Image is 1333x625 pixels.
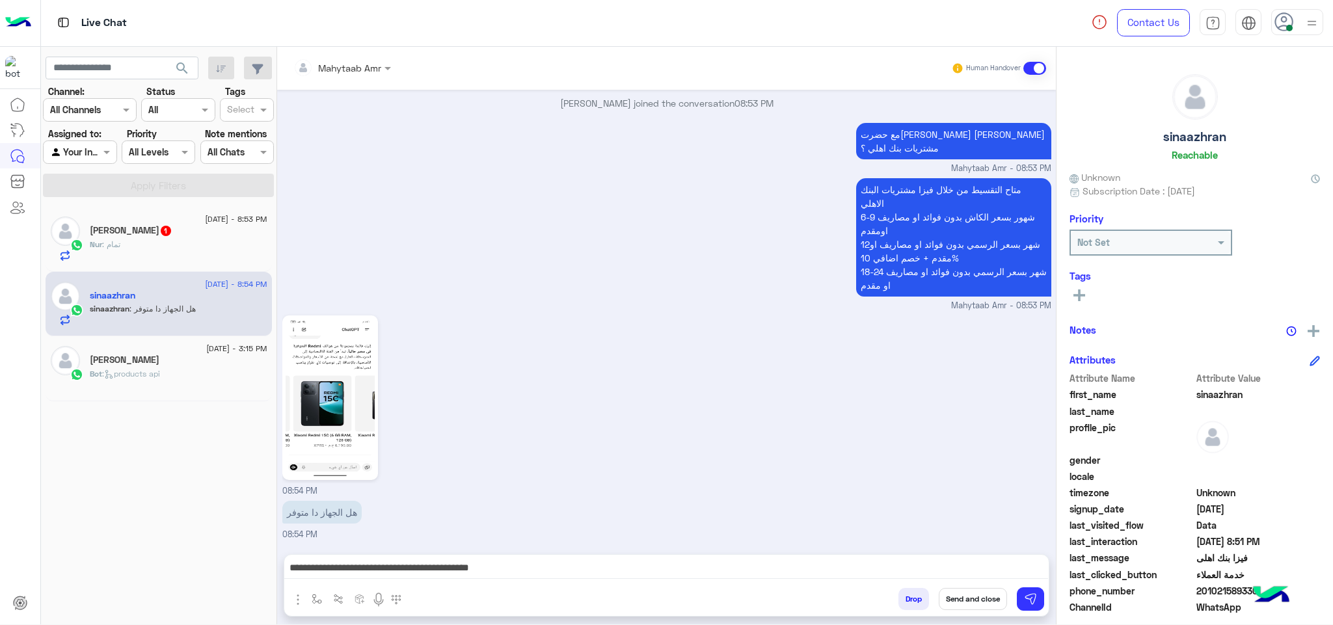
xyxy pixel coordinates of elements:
[205,127,267,140] label: Note mentions
[90,354,159,366] h5: ahmed badawy
[70,304,83,317] img: WhatsApp
[205,278,267,290] span: [DATE] - 8:54 PM
[81,14,127,32] p: Live Chat
[51,282,80,311] img: defaultAdmin.png
[328,588,349,609] button: Trigger scenario
[939,588,1007,610] button: Send and close
[306,588,328,609] button: select flow
[856,123,1051,159] p: 9/9/2025, 8:53 PM
[70,239,83,252] img: WhatsApp
[1070,354,1116,366] h6: Attributes
[1163,129,1226,144] h5: sinaazhran
[102,369,160,379] span: : products api
[312,594,322,604] img: select flow
[1070,388,1194,401] span: first_name
[391,594,401,605] img: make a call
[51,217,80,246] img: defaultAdmin.png
[1070,421,1194,451] span: profile_pic
[951,300,1051,312] span: Mahytaab Amr - 08:53 PM
[1308,325,1319,337] img: add
[1117,9,1190,36] a: Contact Us
[55,14,72,31] img: tab
[1083,184,1195,198] span: Subscription Date : [DATE]
[1024,592,1037,605] img: send message
[1173,75,1217,119] img: defaultAdmin.png
[1196,486,1321,499] span: Unknown
[43,174,274,197] button: Apply Filters
[951,163,1051,175] span: Mahytaab Amr - 08:53 PM
[205,213,267,225] span: [DATE] - 8:53 PM
[1196,568,1321,581] span: خدمة العملاء
[1070,405,1194,418] span: last_name
[1070,453,1194,467] span: gender
[129,304,196,313] span: هل الجهاز دا متوفر
[1196,600,1321,614] span: 2
[1248,573,1294,618] img: hulul-logo.png
[1070,486,1194,499] span: timezone
[1070,535,1194,548] span: last_interaction
[1196,584,1321,598] span: 201021589330
[1205,16,1220,31] img: tab
[90,290,135,301] h5: sinaazhran
[1196,535,1321,548] span: 2025-09-09T17:51:18.675Z
[51,346,80,375] img: defaultAdmin.png
[90,304,129,313] span: sinaazhran
[1070,600,1194,614] span: ChannelId
[349,588,371,609] button: create order
[1196,551,1321,565] span: فيزا بنك اهلى
[371,592,386,607] img: send voice note
[286,319,375,477] img: 1114845060162203.jpg
[70,368,83,381] img: WhatsApp
[1196,453,1321,467] span: null
[1196,502,1321,516] span: 2024-11-12T17:49:08.074Z
[282,486,317,496] span: 08:54 PM
[1286,326,1297,336] img: notes
[161,226,171,236] span: 1
[225,102,254,119] div: Select
[90,225,172,236] h5: Nur Khalil
[1304,15,1320,31] img: profile
[102,239,120,249] span: تمام
[48,85,85,98] label: Channel:
[167,57,198,85] button: search
[1196,518,1321,532] span: Data
[5,56,29,79] img: 1403182699927242
[282,529,317,539] span: 08:54 PM
[1172,149,1218,161] h6: Reachable
[1070,502,1194,516] span: signup_date
[1196,421,1229,453] img: defaultAdmin.png
[1196,388,1321,401] span: sinaazhran
[127,127,157,140] label: Priority
[1070,551,1194,565] span: last_message
[5,9,31,36] img: Logo
[48,127,101,140] label: Assigned to:
[734,98,774,109] span: 08:53 PM
[174,60,190,76] span: search
[355,594,365,604] img: create order
[1070,584,1194,598] span: phone_number
[898,588,929,610] button: Drop
[333,594,343,604] img: Trigger scenario
[1092,14,1107,30] img: spinner
[1196,371,1321,385] span: Attribute Value
[1196,470,1321,483] span: null
[856,178,1051,297] p: 9/9/2025, 8:53 PM
[1241,16,1256,31] img: tab
[1070,213,1103,224] h6: Priority
[282,96,1051,110] p: [PERSON_NAME] joined the conversation
[1200,9,1226,36] a: tab
[146,85,175,98] label: Status
[282,501,362,524] p: 9/9/2025, 8:54 PM
[290,592,306,607] img: send attachment
[1070,568,1194,581] span: last_clicked_button
[206,343,267,354] span: [DATE] - 3:15 PM
[1070,324,1096,336] h6: Notes
[225,85,245,98] label: Tags
[1070,170,1120,184] span: Unknown
[1070,470,1194,483] span: locale
[1070,518,1194,532] span: last_visited_flow
[1070,270,1320,282] h6: Tags
[90,239,102,249] span: Nur
[1070,371,1194,385] span: Attribute Name
[90,369,102,379] span: Bot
